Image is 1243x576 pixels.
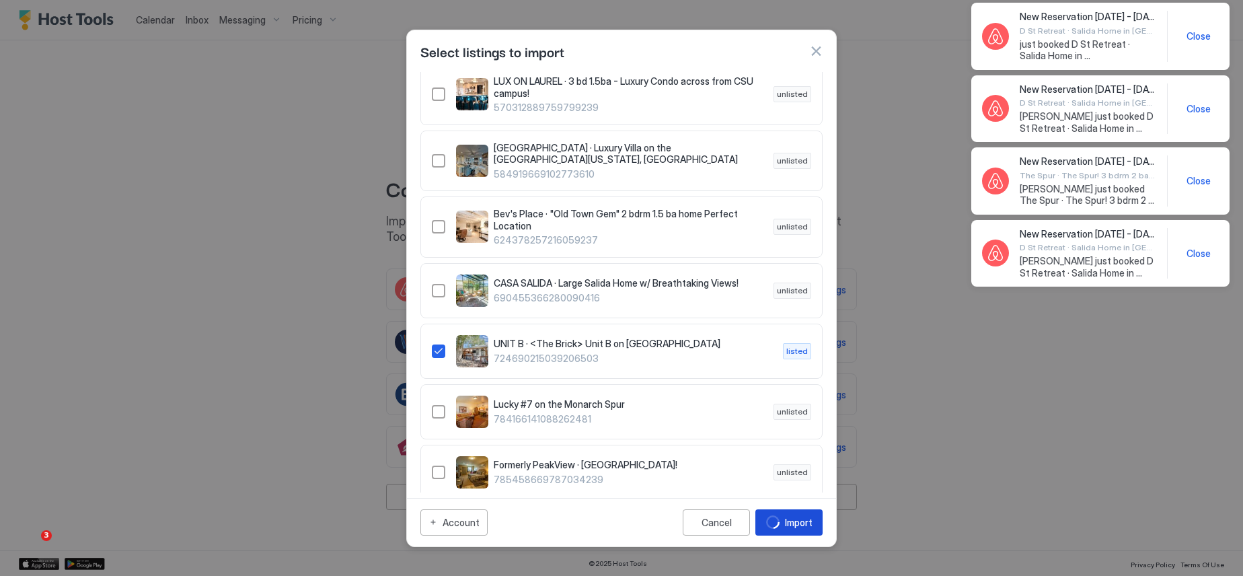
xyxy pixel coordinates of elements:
[982,240,1009,266] div: Airbnb
[1020,242,1156,252] span: D St Retreat · Salida Home in [GEOGRAPHIC_DATA] on D St!
[1020,11,1156,23] span: New Reservation [DATE] - [DATE]
[1020,183,1156,207] span: [PERSON_NAME] just booked The Spur · The Spur! 3 bdrm 2 ba Townhome, Perfect Location
[443,515,480,530] div: Account
[494,292,763,304] span: 690455366280090416
[1020,98,1156,108] span: D St Retreat · Salida Home in [GEOGRAPHIC_DATA] on D St!
[494,277,763,289] span: CASA SALIDA · Large Salida Home w/ Breathtaking Views!
[1020,110,1156,134] span: [PERSON_NAME] just booked D St Retreat · Salida Home in [GEOGRAPHIC_DATA] on D St!
[702,517,732,528] div: Cancel
[456,275,488,307] div: listing image
[494,353,772,365] span: 724690215039206503
[456,335,488,367] div: listing image
[456,78,488,110] div: listing image
[494,102,763,114] span: 570312889759799239
[777,221,808,233] span: unlisted
[777,155,808,167] span: unlisted
[494,142,763,166] span: [GEOGRAPHIC_DATA] · Luxury Villa on the [GEOGRAPHIC_DATA][US_STATE], [GEOGRAPHIC_DATA]
[456,456,488,489] div: listing image
[432,335,811,367] div: 724690215039206503
[1020,26,1156,36] span: D St Retreat · Salida Home in [GEOGRAPHIC_DATA] on D St!
[420,509,488,536] button: Account
[777,285,808,297] span: unlisted
[786,345,808,357] span: listed
[13,530,46,563] iframe: Intercom live chat
[683,509,750,536] button: Cancel
[1020,170,1156,180] span: The Spur · The Spur! 3 bdrm 2 ba Townhome, Perfect Location
[494,338,772,350] span: UNIT B · <The Brick> Unit B on [GEOGRAPHIC_DATA]
[1186,248,1211,260] span: Close
[494,234,763,246] span: 624378257216059237
[777,466,808,478] span: unlisted
[420,41,564,61] span: Select listings to import
[982,168,1009,194] div: Airbnb
[494,168,763,180] span: 584919669102773610
[494,398,763,410] span: Lucky #7 on the Monarch Spur
[456,396,488,428] div: listing image
[1020,155,1156,168] span: New Reservation [DATE] - [DATE]
[755,509,823,536] button: loadingImport
[432,275,811,307] div: 690455366280090416
[456,145,488,177] div: listing image
[494,413,763,425] span: 784166141088262481
[456,211,488,243] div: listing image
[1186,175,1211,187] span: Close
[777,406,808,418] span: unlisted
[494,459,763,471] span: Formerly PeakView · [GEOGRAPHIC_DATA]!
[494,208,763,231] span: Bev's Place · "Old Town Gem" 2 bdrm 1.5 ba home Perfect Location
[41,530,52,541] span: 3
[494,474,763,486] span: 785458669787034239
[432,396,811,428] div: 784166141088262481
[432,456,811,489] div: 785458669787034239
[1020,83,1156,96] span: New Reservation [DATE] - [DATE]
[1020,38,1156,62] span: just booked D St Retreat · Salida Home in [GEOGRAPHIC_DATA] on D St!
[982,23,1009,50] div: Airbnb
[777,88,808,100] span: unlisted
[1186,30,1211,42] span: Close
[766,515,780,529] div: loading
[494,75,763,99] span: LUX ON LAUREL · 3 bd 1.5ba - Luxury Condo across from CSU campus!
[432,208,811,246] div: 624378257216059237
[982,95,1009,122] div: Airbnb
[1020,255,1156,279] span: [PERSON_NAME] just booked D St Retreat · Salida Home in [GEOGRAPHIC_DATA] on D St!
[1020,228,1156,240] span: New Reservation [DATE] - [DATE]
[785,515,813,530] div: Import
[432,75,811,114] div: 570312889759799239
[432,142,811,180] div: 584919669102773610
[1186,103,1211,115] span: Close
